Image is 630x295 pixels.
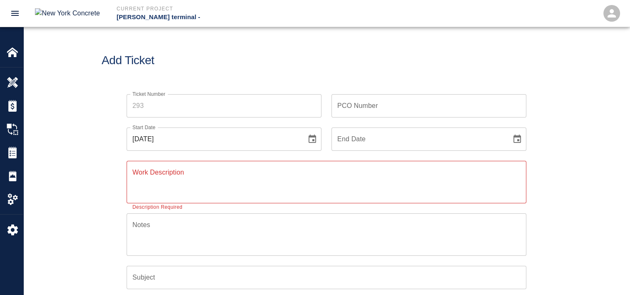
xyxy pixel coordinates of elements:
[588,255,630,295] iframe: Chat Widget
[102,54,551,67] h1: Add Ticket
[5,3,25,23] button: open drawer
[509,131,525,147] button: Choose date
[35,8,100,18] img: New York Concrete
[132,203,182,212] p: Description Required
[331,127,505,151] input: mm/dd/yyyy
[117,5,360,12] p: Current Project
[127,127,301,151] input: mm/dd/yyyy
[117,12,360,22] p: [PERSON_NAME] terminal -
[304,131,321,147] button: Choose date, selected date is Oct 2, 2025
[127,94,321,117] input: 293
[132,124,155,131] label: Start Date
[132,90,165,97] label: Ticket Number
